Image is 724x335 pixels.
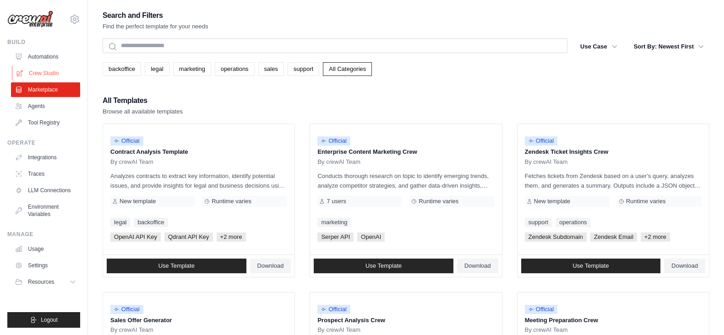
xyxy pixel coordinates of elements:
[525,232,587,242] span: Zendesk Subdomain
[103,9,208,22] h2: Search and Filters
[145,62,169,76] a: legal
[164,232,213,242] span: Qdrant API Key
[11,183,80,198] a: LLM Connections
[110,147,287,157] p: Contract Analysis Template
[28,278,54,286] span: Resources
[110,218,130,227] a: legal
[357,232,385,242] span: OpenAI
[626,198,666,205] span: Runtime varies
[641,232,670,242] span: +2 more
[11,49,80,64] a: Automations
[628,38,709,55] button: Sort By: Newest First
[671,262,698,270] span: Download
[365,262,402,270] span: Use Template
[525,136,558,146] span: Official
[327,198,346,205] span: 7 users
[103,62,141,76] a: backoffice
[110,136,143,146] span: Official
[120,198,156,205] span: New template
[317,147,494,157] p: Enterprise Content Marketing Crew
[317,158,360,166] span: By crewAI Team
[11,115,80,130] a: Tool Registry
[173,62,211,76] a: marketing
[317,305,350,314] span: Official
[7,139,80,146] div: Operate
[525,218,552,227] a: support
[41,316,58,324] span: Logout
[288,62,319,76] a: support
[11,200,80,222] a: Environment Variables
[521,259,661,273] a: Use Template
[11,99,80,113] a: Agents
[317,218,351,227] a: marketing
[464,262,491,270] span: Download
[103,22,208,31] p: Find the perfect template for your needs
[7,11,53,28] img: Logo
[103,107,183,116] p: Browse all available templates
[134,218,168,227] a: backoffice
[419,198,458,205] span: Runtime varies
[7,312,80,328] button: Logout
[575,38,623,55] button: Use Case
[110,326,153,334] span: By crewAI Team
[11,167,80,181] a: Traces
[525,158,568,166] span: By crewAI Team
[317,136,350,146] span: Official
[11,258,80,273] a: Settings
[217,232,246,242] span: +2 more
[110,232,161,242] span: OpenAI API Key
[317,316,494,325] p: Prospect Analysis Crew
[590,232,637,242] span: Zendesk Email
[110,305,143,314] span: Official
[250,259,291,273] a: Download
[664,259,705,273] a: Download
[7,231,80,238] div: Manage
[258,62,284,76] a: sales
[215,62,255,76] a: operations
[572,262,609,270] span: Use Template
[317,232,354,242] span: Serper API
[525,305,558,314] span: Official
[11,242,80,256] a: Usage
[158,262,195,270] span: Use Template
[525,316,702,325] p: Meeting Preparation Crew
[110,171,287,190] p: Analyzes contracts to extract key information, identify potential issues, and provide insights fo...
[12,66,81,81] a: Crew Studio
[534,198,570,205] span: New template
[107,259,246,273] a: Use Template
[257,262,284,270] span: Download
[212,198,251,205] span: Runtime varies
[555,218,591,227] a: operations
[457,259,498,273] a: Download
[11,275,80,289] button: Resources
[110,158,153,166] span: By crewAI Team
[317,326,360,334] span: By crewAI Team
[103,94,183,107] h2: All Templates
[525,326,568,334] span: By crewAI Team
[314,259,453,273] a: Use Template
[11,82,80,97] a: Marketplace
[525,171,702,190] p: Fetches tickets from Zendesk based on a user's query, analyzes them, and generates a summary. Out...
[525,147,702,157] p: Zendesk Ticket Insights Crew
[11,150,80,165] a: Integrations
[323,62,372,76] a: All Categories
[7,38,80,46] div: Build
[317,171,494,190] p: Conducts thorough research on topic to identify emerging trends, analyze competitor strategies, a...
[110,316,287,325] p: Sales Offer Generator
